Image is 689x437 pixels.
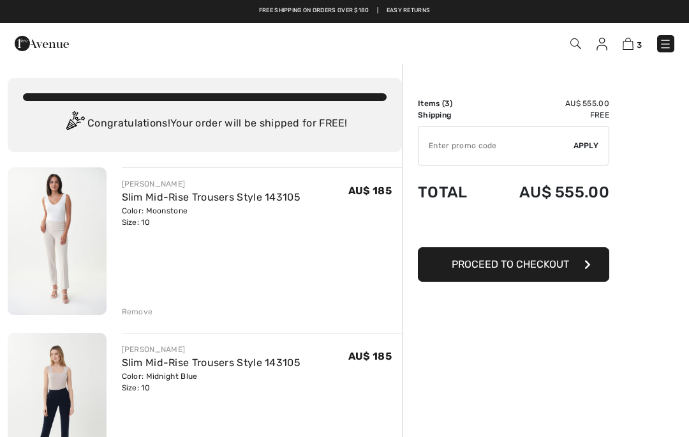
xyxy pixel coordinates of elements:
[637,40,642,50] span: 3
[574,140,599,151] span: Apply
[122,205,301,228] div: Color: Moonstone Size: 10
[418,98,485,109] td: Items ( )
[418,247,609,282] button: Proceed to Checkout
[418,109,485,121] td: Shipping
[418,171,485,214] td: Total
[596,38,607,50] img: My Info
[485,98,609,109] td: AU$ 555.00
[122,306,153,318] div: Remove
[452,258,569,270] span: Proceed to Checkout
[15,36,69,49] a: 1ère Avenue
[623,36,642,51] a: 3
[418,214,609,243] iframe: PayPal
[570,38,581,49] img: Search
[387,6,431,15] a: Easy Returns
[485,109,609,121] td: Free
[485,171,609,214] td: AU$ 555.00
[259,6,369,15] a: Free shipping on orders over $180
[122,371,301,394] div: Color: Midnight Blue Size: 10
[122,356,301,369] a: Slim Mid-Rise Trousers Style 143105
[23,111,387,137] div: Congratulations! Your order will be shipped for FREE!
[623,38,633,50] img: Shopping Bag
[122,191,301,203] a: Slim Mid-Rise Trousers Style 143105
[8,167,107,315] img: Slim Mid-Rise Trousers Style 143105
[122,178,301,190] div: [PERSON_NAME]
[348,350,392,362] span: AU$ 185
[348,185,392,197] span: AU$ 185
[122,344,301,355] div: [PERSON_NAME]
[419,126,574,165] input: Promo code
[377,6,378,15] span: |
[445,99,450,108] span: 3
[15,31,69,56] img: 1ère Avenue
[659,38,672,50] img: Menu
[62,111,87,137] img: Congratulation2.svg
